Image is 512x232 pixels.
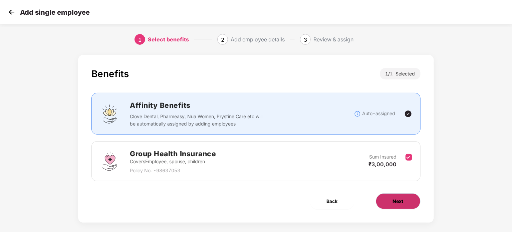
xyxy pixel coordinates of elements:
p: Auto-assigned [362,110,396,117]
span: ₹3,00,000 [369,161,397,168]
button: Next [376,193,421,209]
div: Select benefits [148,34,189,45]
span: 1 [390,71,396,76]
div: Benefits [91,68,129,79]
h2: Affinity Benefits [130,100,354,111]
span: 2 [221,36,224,43]
p: Covers Employee, spouse, children [130,158,216,165]
span: 3 [304,36,307,43]
img: svg+xml;base64,PHN2ZyBpZD0iVGljay0yNHgyNCIgeG1sbnM9Imh0dHA6Ly93d3cudzMub3JnLzIwMDAvc3ZnIiB3aWR0aD... [404,110,412,118]
p: Policy No. - 98637053 [130,167,216,174]
img: svg+xml;base64,PHN2ZyBpZD0iR3JvdXBfSGVhbHRoX0luc3VyYW5jZSIgZGF0YS1uYW1lPSJHcm91cCBIZWFsdGggSW5zdX... [100,151,120,171]
p: Clove Dental, Pharmeasy, Nua Women, Prystine Care etc will be automatically assigned by adding em... [130,113,264,128]
button: Back [310,193,354,209]
div: Review & assign [313,34,353,45]
img: svg+xml;base64,PHN2ZyBpZD0iQWZmaW5pdHlfQmVuZWZpdHMiIGRhdGEtbmFtZT0iQWZmaW5pdHkgQmVuZWZpdHMiIHhtbG... [100,104,120,124]
span: Back [327,198,338,205]
span: 1 [138,36,142,43]
span: Next [393,198,404,205]
img: svg+xml;base64,PHN2ZyBpZD0iSW5mb18tXzMyeDMyIiBkYXRhLW5hbWU9IkluZm8gLSAzMngzMiIgeG1sbnM9Imh0dHA6Ly... [354,110,361,117]
p: Sum Insured [369,153,397,161]
h2: Group Health Insurance [130,148,216,159]
div: 1 / Selected [380,68,421,79]
div: Add employee details [231,34,285,45]
img: svg+xml;base64,PHN2ZyB4bWxucz0iaHR0cDovL3d3dy53My5vcmcvMjAwMC9zdmciIHdpZHRoPSIzMCIgaGVpZ2h0PSIzMC... [7,7,17,17]
p: Add single employee [20,8,90,16]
